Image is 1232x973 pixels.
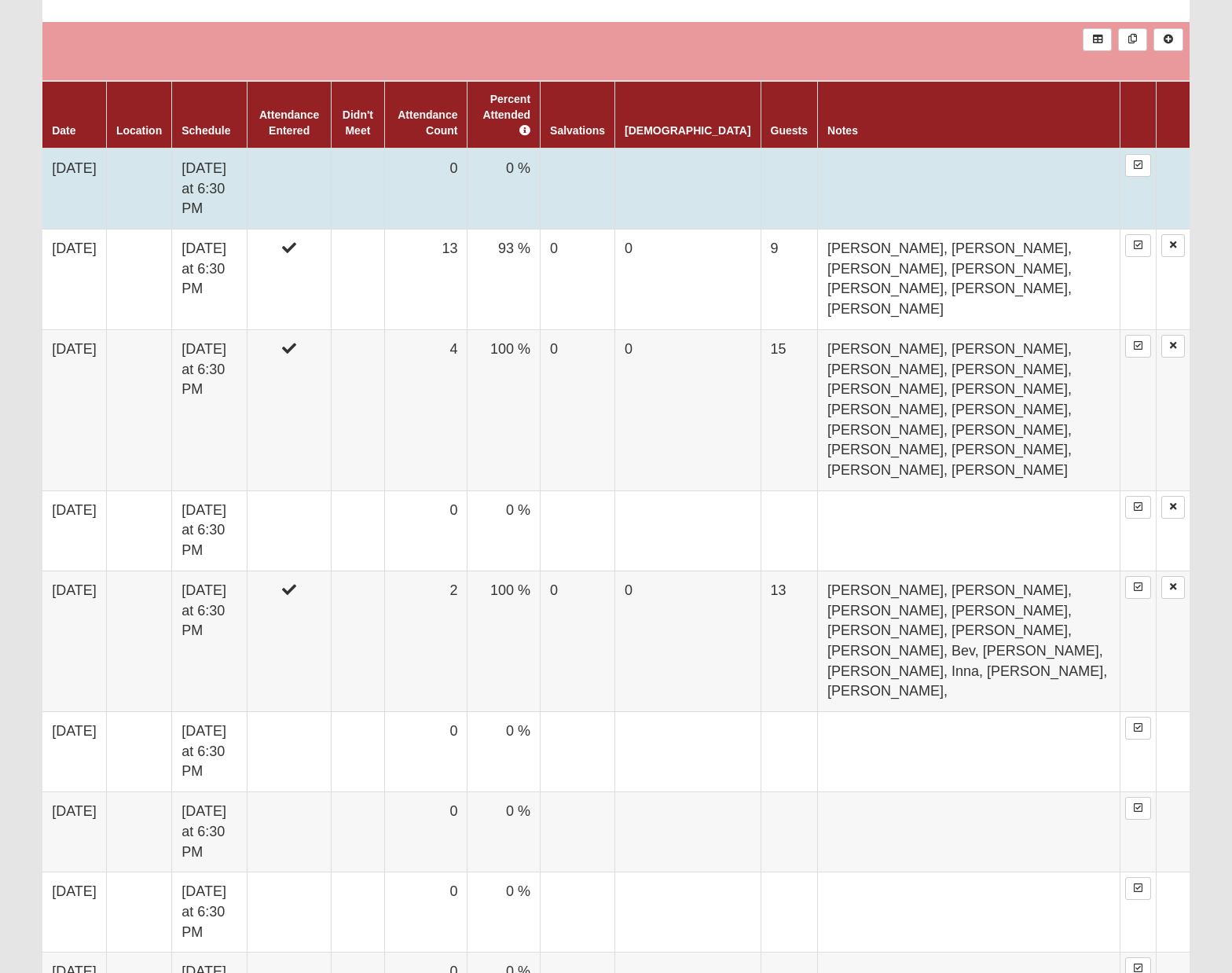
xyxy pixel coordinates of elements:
[761,571,817,711] td: 13
[761,229,817,330] td: 9
[467,149,541,229] td: 0 %
[42,571,106,711] td: [DATE]
[1125,717,1151,740] a: Enter Attendance
[172,872,247,953] td: [DATE] at 6:30 PM
[467,229,541,330] td: 93 %
[1125,797,1151,820] a: Enter Attendance
[42,149,106,229] td: [DATE]
[259,108,319,137] a: Attendance Entered
[541,229,615,330] td: 0
[42,712,106,792] td: [DATE]
[384,571,467,711] td: 2
[172,571,247,711] td: [DATE] at 6:30 PM
[615,571,761,711] td: 0
[384,229,467,330] td: 13
[1153,28,1182,51] a: Alt+N
[384,329,467,490] td: 4
[42,329,106,490] td: [DATE]
[467,490,541,571] td: 0 %
[1083,28,1112,51] a: Export to Excel
[398,108,457,137] a: Attendance Count
[42,490,106,571] td: [DATE]
[827,124,858,137] a: Notes
[172,490,247,571] td: [DATE] at 6:30 PM
[343,108,373,137] a: Didn't Meet
[467,329,541,490] td: 100 %
[42,792,106,872] td: [DATE]
[818,329,1120,490] td: [PERSON_NAME], [PERSON_NAME], [PERSON_NAME], [PERSON_NAME], [PERSON_NAME], [PERSON_NAME], [PERSON...
[615,81,761,149] th: [DEMOGRAPHIC_DATA]
[1125,154,1151,177] a: Enter Attendance
[615,229,761,330] td: 0
[384,490,467,571] td: 0
[467,872,541,953] td: 0 %
[42,229,106,330] td: [DATE]
[172,329,247,490] td: [DATE] at 6:30 PM
[116,124,162,137] a: Location
[541,329,615,490] td: 0
[384,792,467,872] td: 0
[1161,335,1185,358] a: Delete
[172,792,247,872] td: [DATE] at 6:30 PM
[761,81,817,149] th: Guests
[172,149,247,229] td: [DATE] at 6:30 PM
[384,712,467,792] td: 0
[52,124,75,137] a: Date
[1125,877,1151,900] a: Enter Attendance
[1118,28,1147,51] a: Merge Records into Merge Template
[761,329,817,490] td: 15
[467,712,541,792] td: 0 %
[1161,496,1185,519] a: Delete
[42,872,106,953] td: [DATE]
[1161,576,1185,599] a: Delete
[172,712,247,792] td: [DATE] at 6:30 PM
[615,329,761,490] td: 0
[384,872,467,953] td: 0
[467,571,541,711] td: 100 %
[181,124,230,137] a: Schedule
[172,229,247,330] td: [DATE] at 6:30 PM
[467,792,541,872] td: 0 %
[541,81,615,149] th: Salvations
[1125,576,1151,599] a: Enter Attendance
[818,229,1120,330] td: [PERSON_NAME], [PERSON_NAME], [PERSON_NAME], [PERSON_NAME], [PERSON_NAME], [PERSON_NAME], [PERSON...
[818,571,1120,711] td: [PERSON_NAME], [PERSON_NAME], [PERSON_NAME], [PERSON_NAME], [PERSON_NAME], [PERSON_NAME], [PERSON...
[541,571,615,711] td: 0
[384,149,467,229] td: 0
[1161,234,1185,257] a: Delete
[1125,496,1151,519] a: Enter Attendance
[482,93,530,137] a: Percent Attended
[1125,335,1151,358] a: Enter Attendance
[1125,234,1151,257] a: Enter Attendance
